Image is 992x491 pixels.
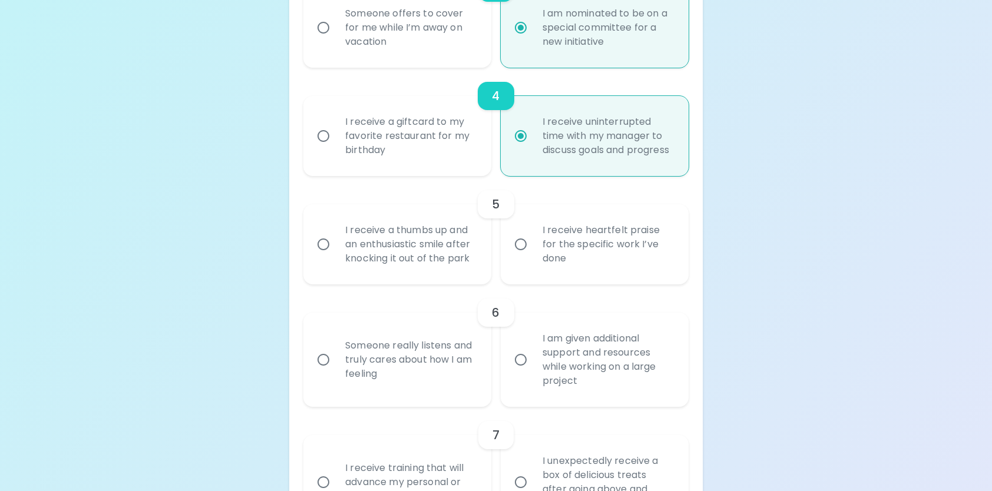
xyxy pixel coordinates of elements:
div: I am given additional support and resources while working on a large project [533,317,682,402]
h6: 5 [492,195,500,214]
h6: 7 [492,426,500,444]
div: choice-group-check [303,68,689,176]
div: I receive heartfelt praise for the specific work I’ve done [533,209,682,280]
h6: 4 [492,87,500,105]
div: I receive a giftcard to my favorite restaurant for my birthday [336,101,485,171]
div: choice-group-check [303,176,689,284]
div: I receive uninterrupted time with my manager to discuss goals and progress [533,101,682,171]
div: choice-group-check [303,284,689,407]
div: I receive a thumbs up and an enthusiastic smile after knocking it out of the park [336,209,485,280]
div: Someone really listens and truly cares about how I am feeling [336,324,485,395]
h6: 6 [492,303,500,322]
